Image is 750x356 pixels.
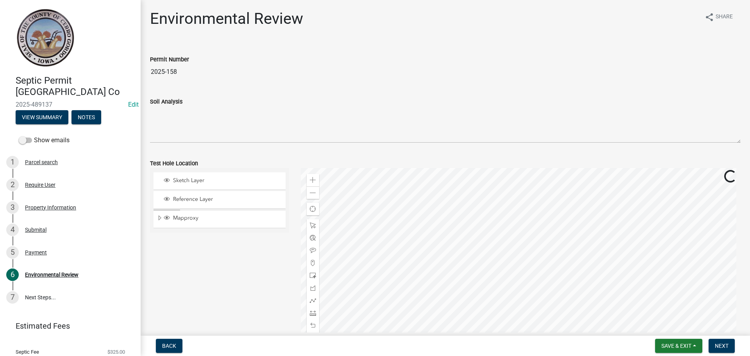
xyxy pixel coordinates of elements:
div: 3 [6,201,19,214]
button: Notes [71,110,101,124]
div: 7 [6,291,19,304]
span: Share [716,13,733,22]
li: Reference Layer [154,191,286,209]
div: 6 [6,268,19,281]
span: Expand [157,215,162,223]
div: Submital [25,227,46,233]
div: Parcel search [25,159,58,165]
div: Zoom in [307,174,319,186]
h4: Septic Permit [GEOGRAPHIC_DATA] Co [16,75,134,98]
span: Reference Layer [171,196,283,203]
span: Mapproxy [171,215,283,222]
a: Edit [128,101,139,108]
button: Back [156,339,182,353]
img: Cerro Gordo County, Iowa [16,8,75,67]
button: Save & Exit [655,339,702,353]
span: Back [162,343,176,349]
div: Payment [25,250,47,255]
label: Permit Number [150,57,189,63]
span: Next [715,343,729,349]
wm-modal-confirm: Notes [71,114,101,121]
li: Sketch Layer [154,172,286,190]
h1: Environmental Review [150,9,303,28]
label: Test Hole Location [150,161,198,166]
wm-modal-confirm: Summary [16,114,68,121]
span: Septic Fee [16,349,39,354]
div: Reference Layer [162,196,283,204]
label: Soil Analysis [150,99,182,105]
div: Mapproxy [162,215,283,222]
span: 2025-489137 [16,101,125,108]
li: Mapproxy [154,210,286,228]
div: 4 [6,224,19,236]
span: $325.00 [107,349,125,354]
wm-modal-confirm: Edit Application Number [128,101,139,108]
div: Property Information [25,205,76,210]
ul: Layer List [153,170,286,230]
div: Find my location [307,203,319,215]
label: Show emails [19,136,70,145]
button: shareShare [698,9,739,25]
span: Sketch Layer [171,177,283,184]
button: Next [709,339,735,353]
div: 5 [6,246,19,259]
i: share [705,13,714,22]
span: Save & Exit [661,343,691,349]
a: Estimated Fees [6,318,128,334]
div: Require User [25,182,55,188]
div: 1 [6,156,19,168]
div: Zoom out [307,186,319,199]
button: View Summary [16,110,68,124]
div: Environmental Review [25,272,79,277]
div: Sketch Layer [162,177,283,185]
div: 2 [6,179,19,191]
